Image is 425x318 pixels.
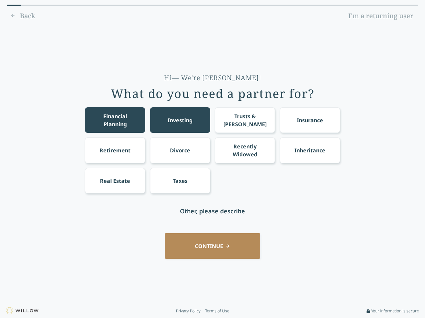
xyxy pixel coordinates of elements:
[221,112,269,128] div: Trusts & [PERSON_NAME]
[344,11,418,21] a: I'm a returning user
[91,112,139,128] div: Financial Planning
[100,146,130,154] div: Retirement
[7,5,21,6] div: 0% complete
[173,177,188,185] div: Taxes
[176,308,201,314] a: Privacy Policy
[371,308,419,314] span: Your information is secure
[164,73,261,82] div: Hi— We're [PERSON_NAME]!
[170,146,190,154] div: Divorce
[168,116,193,124] div: Investing
[6,307,39,314] img: Willow logo
[297,116,323,124] div: Insurance
[165,233,260,259] button: CONTINUE
[221,142,269,158] div: Recently Widowed
[111,87,314,100] div: What do you need a partner for?
[295,146,325,154] div: Inheritance
[100,177,130,185] div: Real Estate
[180,206,245,216] div: Other, please describe
[205,308,229,314] a: Terms of Use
